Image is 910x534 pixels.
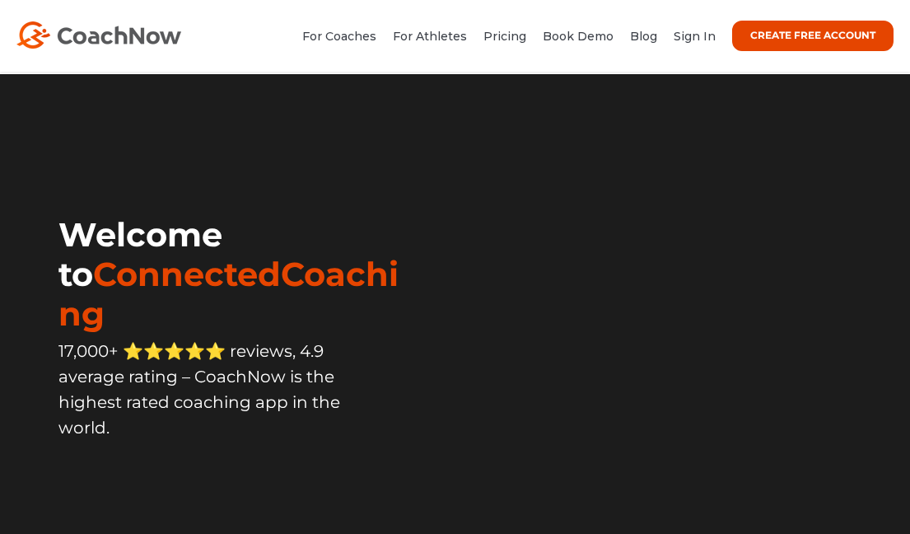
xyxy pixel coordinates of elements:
[543,29,614,44] a: Book Demo
[58,215,419,334] h1: Welcome to
[732,21,894,51] a: CREATE FREE ACCOUNT
[16,21,181,49] img: CoachNow Logo
[674,29,716,44] a: Sign In
[58,254,399,334] span: ConnectedCoaching
[483,29,526,44] a: Pricing
[58,341,340,438] span: 17,000+ ⭐️⭐️⭐️⭐️⭐️ reviews, 4.9 average rating – CoachNow is the highest rated coaching app in th...
[393,29,467,44] a: For Athletes
[630,29,657,44] a: Blog
[302,29,376,44] a: For Coaches
[58,471,264,515] iframe: Embedded CTA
